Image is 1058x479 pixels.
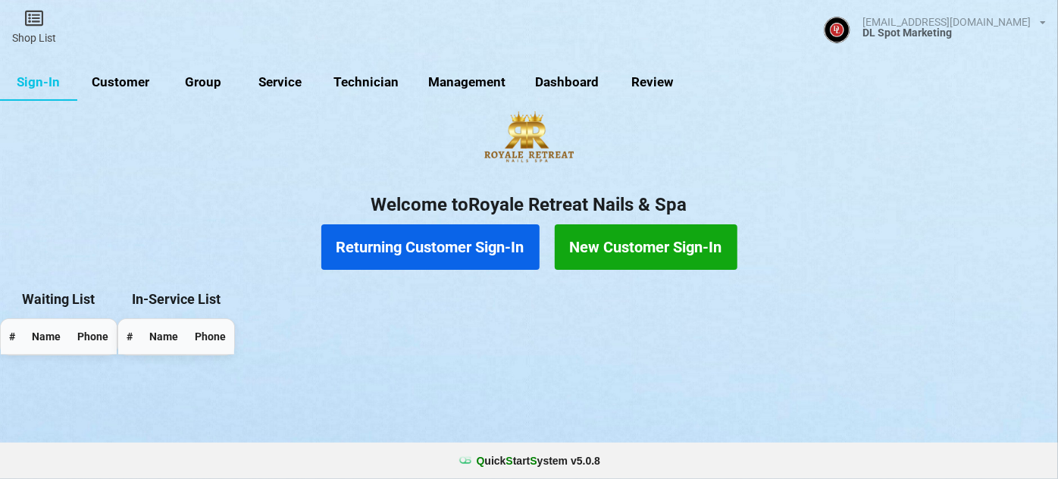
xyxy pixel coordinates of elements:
[319,64,414,101] a: Technician
[117,290,235,308] div: In-Service List
[862,17,1031,27] div: [EMAIL_ADDRESS][DOMAIN_NAME]
[164,64,242,101] a: Group
[458,453,473,468] img: favicon.ico
[118,319,141,355] th: #
[23,319,69,355] th: Name
[477,455,485,467] span: Q
[555,224,737,270] button: New Customer Sign-In
[242,64,319,101] a: Service
[613,64,690,101] a: Review
[69,319,117,355] th: Phone
[477,453,600,468] b: uick tart ystem v 5.0.8
[1,319,23,355] th: #
[824,17,850,43] img: ACg8ocJBJY4Ud2iSZOJ0dI7f7WKL7m7EXPYQEjkk1zIsAGHMA41r1c4--g=s96-c
[530,455,537,467] span: S
[862,27,1046,38] div: DL Spot Marketing
[321,224,540,270] button: Returning Customer Sign-In
[414,64,521,101] a: Management
[506,455,513,467] span: S
[141,319,186,355] th: Name
[186,319,234,355] th: Phone
[484,110,574,171] img: logo-RoyaleRetreatNailSpa-removebg-preview.png
[521,64,614,101] a: Dashboard
[77,64,164,101] a: Customer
